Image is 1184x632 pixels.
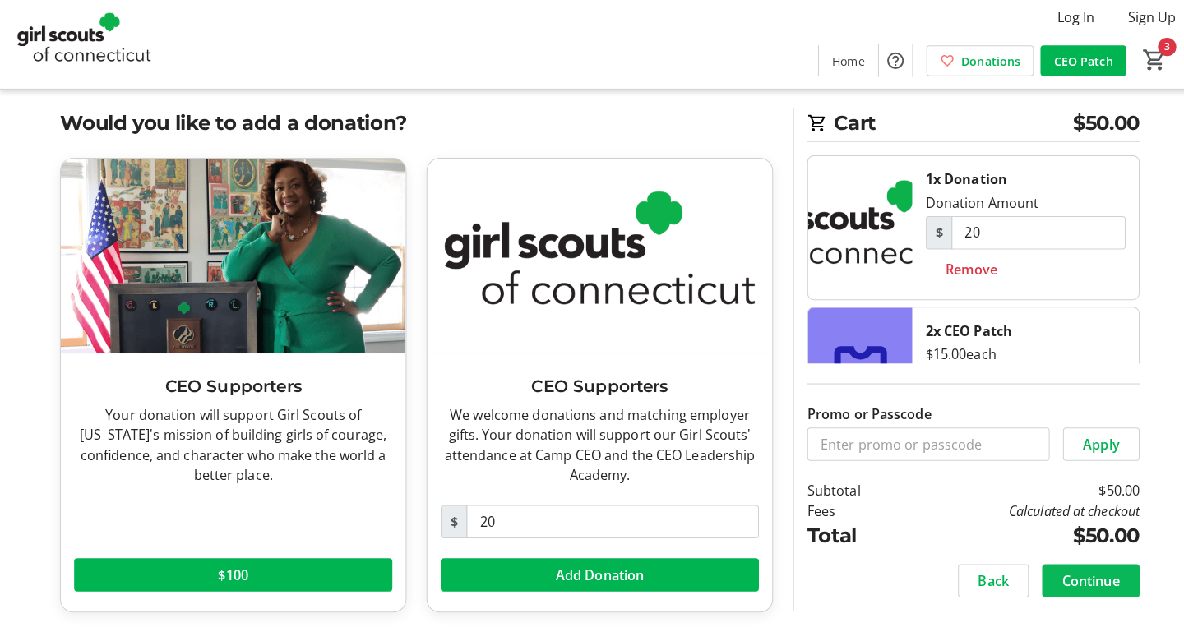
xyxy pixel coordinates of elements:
img: CEO Supporters [422,164,762,356]
input: Donation Amount [460,506,749,539]
span: Back [965,571,996,591]
h2: Would you like to add a donation? [59,114,763,144]
button: Sign Up [1100,12,1174,38]
button: Add Donation [435,559,749,592]
button: Continue [1029,565,1125,597]
a: Home [808,53,867,83]
td: Calculated at checkout [892,502,1125,522]
a: Donations [914,53,1020,83]
img: Donation [798,162,900,303]
h3: CEO Supporters [435,376,749,401]
span: Continue [1048,571,1105,591]
div: $15.00 each [913,348,983,367]
span: Home [821,59,853,76]
div: Donation Amount [913,198,1025,218]
span: Add Donation [548,565,636,585]
h2: Cart [797,114,1125,148]
span: Log In [1043,15,1080,35]
span: $ [913,221,940,254]
span: Remove [933,264,984,284]
span: $ [435,506,461,539]
span: Apply [1069,436,1105,456]
button: Cart [1125,52,1154,81]
button: Apply [1049,430,1125,463]
span: $100 [215,565,245,585]
img: Girl Scouts of Connecticut's Logo [10,7,156,89]
label: Promo or Passcode [797,407,919,427]
td: Total [797,522,892,551]
div: Your donation will support Girl Scouts of [US_STATE]'s mission of building girls of courage, conf... [73,408,387,487]
h3: CEO Supporters [73,376,387,401]
div: We welcome donations and matching employer gifts. Your donation will support our Girl Scouts' att... [435,408,749,487]
input: Enter promo or passcode [797,430,1036,463]
span: Sign Up [1113,15,1161,35]
div: 1x Donation [913,175,994,195]
span: CEO Patch [1040,59,1098,76]
button: $100 [73,559,387,592]
button: Remove [913,257,1004,290]
span: $50.00 [1059,114,1125,144]
td: Fees [797,502,892,522]
a: CEO Patch [1027,53,1112,83]
button: Back [946,565,1015,597]
td: Subtotal [797,482,892,502]
button: Help [867,51,900,84]
button: Log In [1030,12,1094,38]
span: Donations [949,59,1007,76]
td: $50.00 [892,522,1125,551]
img: CEO Supporters [60,164,400,356]
td: $50.00 [892,482,1125,502]
div: 2x CEO Patch [913,325,999,344]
